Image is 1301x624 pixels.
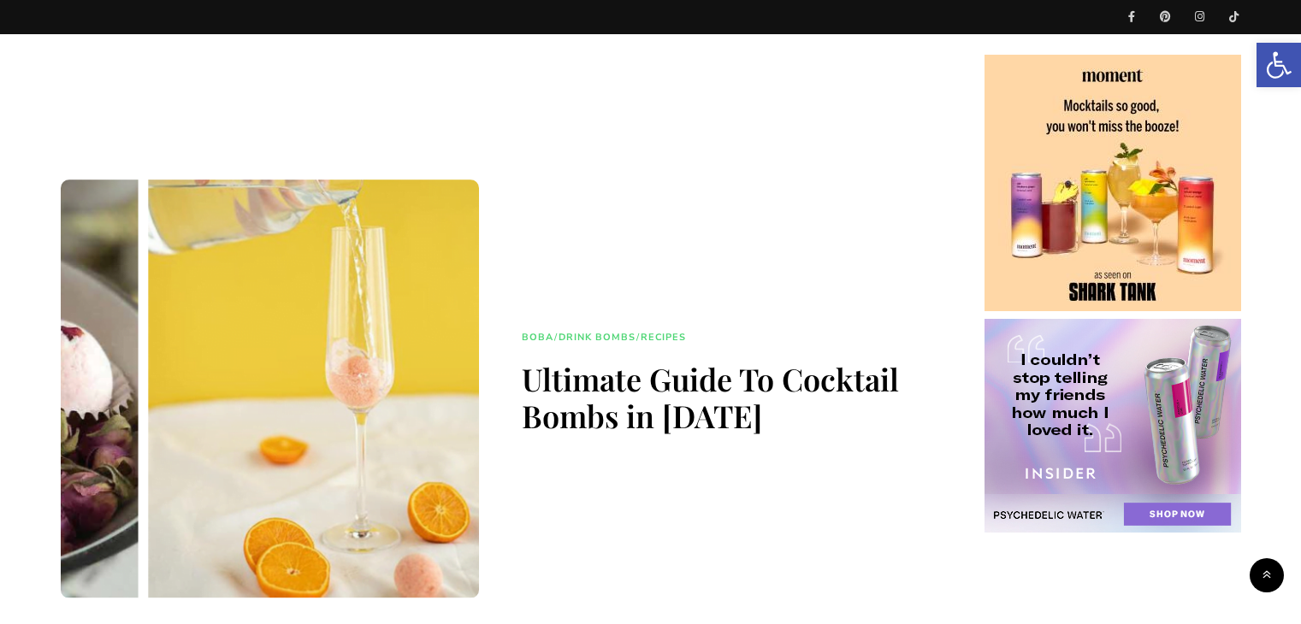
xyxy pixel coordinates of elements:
[522,361,932,434] h1: Ultimate Guide To Cocktail Bombs in [DATE]
[985,55,1241,311] img: cshow.php
[559,330,636,345] a: Drink Bombs
[522,330,553,345] a: Boba
[522,330,686,345] div: / /
[985,319,1241,533] img: cshow.php
[641,330,687,345] a: Recipes
[61,180,480,598] img: cocktail bombs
